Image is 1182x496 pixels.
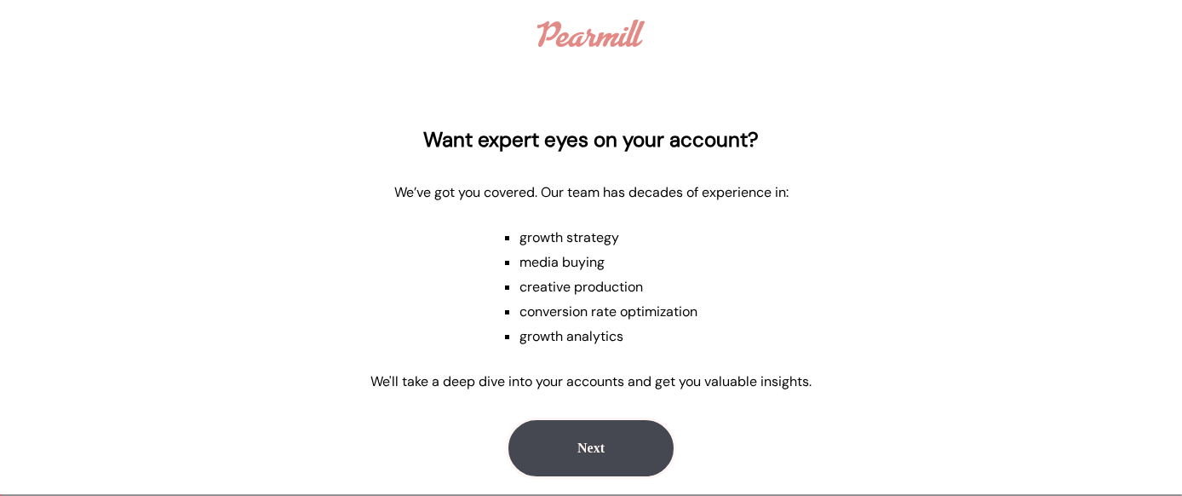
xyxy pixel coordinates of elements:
img: Logo [537,20,644,47]
li: conversion rate optimization [519,303,697,320]
li: growth strategy [519,228,697,246]
p: We'll take a deep dive into your accounts and get you valuable insights. [370,372,812,390]
h2: Want expert eyes on your account? [423,126,759,153]
li: creative production [519,278,697,296]
button: Next [506,418,676,479]
li: growth analytics [519,327,697,345]
a: Logo [529,11,652,55]
p: We’ve got you covered. Our team has decades of experience in: [394,183,789,201]
li: media buying [519,253,697,271]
